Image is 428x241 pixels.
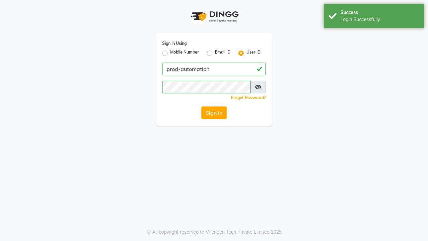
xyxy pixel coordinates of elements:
[170,49,199,57] label: Mobile Number
[201,106,227,119] button: Sign In
[340,9,419,16] div: Success
[246,49,260,57] label: User ID
[162,81,251,93] input: Username
[231,95,266,100] a: Forgot Password?
[187,7,241,26] img: logo1.svg
[340,16,419,23] div: Login Successfully.
[215,49,230,57] label: Email ID
[162,41,188,47] label: Sign In Using:
[162,63,266,75] input: Username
